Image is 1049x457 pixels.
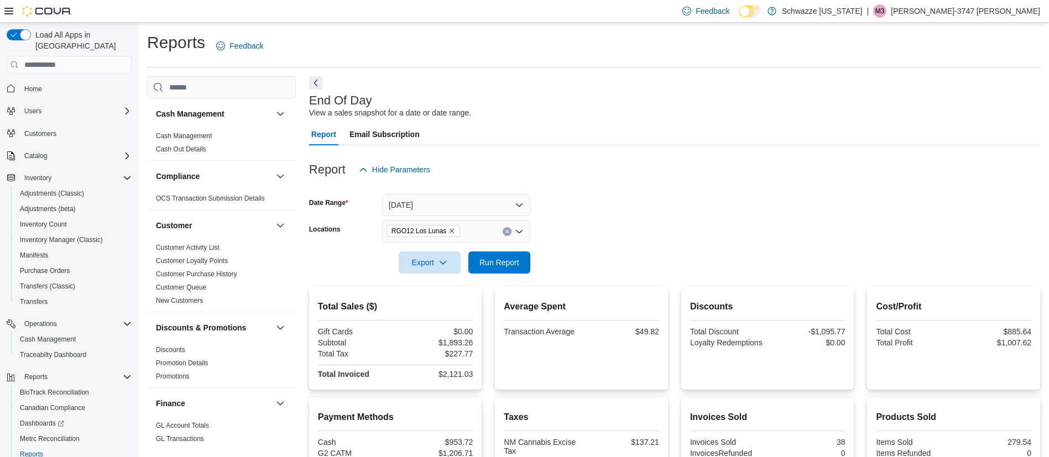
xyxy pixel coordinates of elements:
[15,295,132,308] span: Transfers
[309,107,471,119] div: View a sales snapshot for a date or date range.
[212,35,268,57] a: Feedback
[876,438,951,447] div: Items Sold
[24,129,56,138] span: Customers
[274,170,287,183] button: Compliance
[15,202,80,216] a: Adjustments (beta)
[15,348,132,361] span: Traceabilty Dashboard
[318,438,393,447] div: Cash
[20,388,89,397] span: BioTrack Reconciliation
[156,195,265,202] a: OCS Transaction Submission Details
[11,186,136,201] button: Adjustments (Classic)
[156,422,209,429] a: GL Account Totals
[156,171,272,182] button: Compliance
[20,82,46,96] a: Home
[156,283,206,291] a: Customer Queue
[156,398,185,409] h3: Finance
[399,251,461,274] button: Export
[156,434,204,443] span: GL Transactions
[504,327,579,336] div: Transaction Average
[398,438,473,447] div: $953.72
[15,348,91,361] a: Traceabilty Dashboard
[156,257,228,265] a: Customer Loyalty Points
[156,220,192,231] h3: Customer
[876,338,951,347] div: Total Profit
[20,266,70,275] span: Purchase Orders
[20,204,76,213] span: Adjustments (beta)
[156,398,272,409] button: Finance
[11,263,136,279] button: Purchase Orders
[11,347,136,363] button: Traceabilty Dashboard
[782,4,863,18] p: Schwazze [US_STATE]
[20,335,76,344] span: Cash Management
[311,123,336,145] span: Report
[318,411,473,424] h2: Payment Methods
[20,403,85,412] span: Canadian Compliance
[504,411,659,424] h2: Taxes
[147,129,296,160] div: Cash Management
[15,333,132,346] span: Cash Management
[770,327,845,336] div: -$1,095.77
[584,327,659,336] div: $49.82
[398,327,473,336] div: $0.00
[15,401,132,414] span: Canadian Compliance
[20,104,132,118] span: Users
[20,189,84,198] span: Adjustments (Classic)
[156,322,272,333] button: Discounts & Promotions
[318,300,473,313] h2: Total Sales ($)
[20,220,67,229] span: Inventory Count
[15,417,69,430] a: Dashboards
[24,319,57,328] span: Operations
[387,225,460,237] span: RGO12 Los Lunas
[156,256,228,265] span: Customer Loyalty Points
[20,104,46,118] button: Users
[31,29,132,51] span: Load All Apps in [GEOGRAPHIC_DATA]
[229,40,263,51] span: Feedback
[20,350,86,359] span: Traceabilty Dashboard
[156,270,237,278] a: Customer Purchase History
[2,170,136,186] button: Inventory
[11,201,136,217] button: Adjustments (beta)
[11,294,136,309] button: Transfers
[156,108,225,119] h3: Cash Management
[875,4,885,18] span: M3
[20,419,64,428] span: Dashboards
[479,257,519,268] span: Run Report
[309,163,346,176] h3: Report
[2,316,136,332] button: Operations
[392,225,446,237] span: RGO12 Los Lunas
[156,322,246,333] h3: Discounts & Promotions
[504,438,579,455] div: NM Cannabis Excise Tax
[398,349,473,358] div: $227.77
[372,164,430,175] span: Hide Parameters
[690,300,846,313] h2: Discounts
[956,338,1031,347] div: $1,007.62
[15,218,132,231] span: Inventory Count
[15,264,132,277] span: Purchase Orders
[20,171,132,185] span: Inventory
[2,125,136,141] button: Customers
[468,251,530,274] button: Run Report
[20,127,132,140] span: Customers
[770,338,845,347] div: $0.00
[156,171,200,182] h3: Compliance
[274,107,287,120] button: Cash Management
[405,251,454,274] span: Export
[867,4,869,18] p: |
[15,202,132,216] span: Adjustments (beta)
[11,400,136,416] button: Canadian Compliance
[147,31,205,54] h1: Reports
[770,438,845,447] div: 38
[15,249,53,262] a: Manifests
[2,369,136,385] button: Reports
[156,283,206,292] span: Customer Queue
[20,235,103,244] span: Inventory Manager (Classic)
[318,327,393,336] div: Gift Cards
[156,132,212,140] a: Cash Management
[156,346,185,354] a: Discounts
[309,76,322,90] button: Next
[24,85,42,93] span: Home
[11,332,136,347] button: Cash Management
[11,232,136,248] button: Inventory Manager (Classic)
[20,149,51,162] button: Catalog
[956,327,1031,336] div: $885.64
